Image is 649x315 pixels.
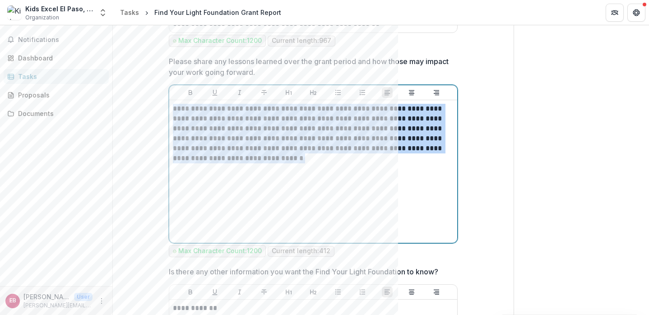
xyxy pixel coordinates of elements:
[18,36,105,44] span: Notifications
[4,106,109,121] a: Documents
[357,87,368,98] button: Ordered List
[169,56,452,78] p: Please share any lessons learned over the grant period and how those may impact your work going f...
[18,90,102,100] div: Proposals
[283,287,294,297] button: Heading 1
[18,109,102,118] div: Documents
[209,87,220,98] button: Underline
[23,301,93,310] p: [PERSON_NAME][EMAIL_ADDRESS][DOMAIN_NAME]
[382,87,393,98] button: Align Left
[4,69,109,84] a: Tasks
[116,6,143,19] a: Tasks
[209,287,220,297] button: Underline
[25,4,93,14] div: Kids Excel El Paso, Inc.
[283,87,294,98] button: Heading 1
[4,88,109,102] a: Proposals
[234,87,245,98] button: Italicize
[9,298,16,304] div: Erik Baray
[259,287,269,297] button: Strike
[23,292,70,301] p: [PERSON_NAME]
[333,87,343,98] button: Bullet List
[272,37,331,45] p: Current length: 967
[169,266,438,277] p: Is there any other information you want the Find Your Light Foundation to know?
[431,287,442,297] button: Align Right
[606,4,624,22] button: Partners
[25,14,59,22] span: Organization
[185,87,196,98] button: Bold
[154,8,281,17] div: Find Your Light Foundation Grant Report
[406,87,417,98] button: Align Center
[18,72,102,81] div: Tasks
[4,32,109,47] button: Notifications
[120,8,139,17] div: Tasks
[178,37,262,45] p: Max Character Count: 1200
[74,293,93,301] p: User
[7,5,22,20] img: Kids Excel El Paso, Inc.
[627,4,645,22] button: Get Help
[178,247,262,255] p: Max Character Count: 1200
[116,6,285,19] nav: breadcrumb
[333,287,343,297] button: Bullet List
[4,51,109,65] a: Dashboard
[308,87,319,98] button: Heading 2
[96,296,107,306] button: More
[382,287,393,297] button: Align Left
[18,53,102,63] div: Dashboard
[272,247,330,255] p: Current length: 412
[97,4,109,22] button: Open entity switcher
[431,87,442,98] button: Align Right
[357,287,368,297] button: Ordered List
[185,287,196,297] button: Bold
[308,287,319,297] button: Heading 2
[259,87,269,98] button: Strike
[234,287,245,297] button: Italicize
[406,287,417,297] button: Align Center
